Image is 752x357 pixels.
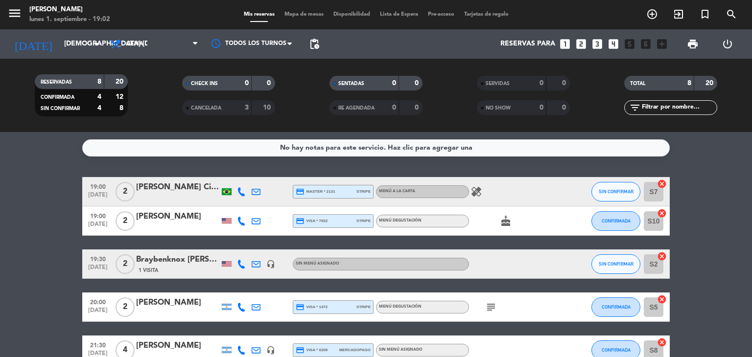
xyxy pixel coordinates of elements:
[602,347,631,353] span: CONFIRMADA
[136,339,219,352] div: [PERSON_NAME]
[657,179,667,189] i: cancel
[657,294,667,304] i: cancel
[591,38,604,50] i: looks_3
[97,93,101,100] strong: 4
[656,38,668,50] i: add_box
[486,81,510,86] span: SERVIDAS
[607,38,620,50] i: looks_4
[602,304,631,310] span: CONFIRMADA
[86,192,110,203] span: [DATE]
[7,6,22,21] i: menu
[263,104,273,111] strong: 10
[379,189,415,193] span: MENÚ A LA CARTA
[379,305,422,309] span: MENÚ DEGUSTACIÓN
[646,8,658,20] i: add_circle_outline
[266,260,275,268] i: headset_mic
[379,348,423,352] span: Sin menú asignado
[623,38,636,50] i: looks_5
[641,102,717,113] input: Filtrar por nombre...
[29,15,110,24] div: lunes 1. septiembre - 19:02
[392,104,396,111] strong: 0
[722,38,733,50] i: power_settings_new
[485,301,497,313] i: subject
[296,346,305,355] i: credit_card
[267,80,273,87] strong: 0
[296,303,305,312] i: credit_card
[136,253,219,266] div: Braybenknox [PERSON_NAME]
[699,8,711,20] i: turned_in_not
[470,186,482,198] i: healing
[687,80,691,87] strong: 8
[126,41,143,47] span: Cena
[459,12,514,17] span: Tarjetas de regalo
[116,297,135,317] span: 2
[500,40,555,48] span: Reservas para
[86,180,110,192] span: 19:00
[639,38,652,50] i: looks_6
[136,210,219,223] div: [PERSON_NAME]
[356,188,371,195] span: stripe
[296,187,335,196] span: master * 2131
[86,339,110,350] span: 21:30
[356,304,371,310] span: stripe
[356,218,371,224] span: stripe
[657,208,667,218] i: cancel
[91,38,103,50] i: arrow_drop_down
[97,78,101,85] strong: 8
[629,102,641,113] i: filter_list
[392,80,396,87] strong: 0
[191,81,218,86] span: CHECK INS
[338,106,375,111] span: RE AGENDADA
[339,347,371,353] span: mercadopago
[296,346,328,355] span: visa * 0208
[136,296,219,309] div: [PERSON_NAME]
[266,346,275,355] i: headset_mic
[500,215,512,227] i: cake
[296,217,305,225] i: credit_card
[379,219,422,223] span: MENÚ DEGUSTACIÓN
[136,181,219,194] div: [PERSON_NAME] Cid [PERSON_NAME] Filho
[575,38,587,50] i: looks_two
[602,218,631,223] span: CONFIRMADA
[116,78,125,85] strong: 20
[245,104,249,111] strong: 3
[29,5,110,15] div: [PERSON_NAME]
[280,12,329,17] span: Mapa de mesas
[86,210,110,221] span: 19:00
[245,80,249,87] strong: 0
[562,80,568,87] strong: 0
[7,33,59,55] i: [DATE]
[86,307,110,318] span: [DATE]
[296,187,305,196] i: credit_card
[705,80,715,87] strong: 20
[116,93,125,100] strong: 12
[726,8,737,20] i: search
[296,262,339,266] span: Sin menú asignado
[86,221,110,232] span: [DATE]
[86,296,110,307] span: 20:00
[540,80,543,87] strong: 0
[673,8,684,20] i: exit_to_app
[599,189,634,194] span: SIN CONFIRMAR
[191,106,221,111] span: CANCELADA
[338,81,364,86] span: SENTADAS
[86,264,110,275] span: [DATE]
[415,80,421,87] strong: 0
[710,29,745,59] div: LOG OUT
[116,211,135,231] span: 2
[415,104,421,111] strong: 0
[657,337,667,347] i: cancel
[139,267,158,274] span: 1 Visita
[687,38,699,50] span: print
[329,12,375,17] span: Disponibilidad
[562,104,568,111] strong: 0
[41,80,72,85] span: RESERVADAS
[657,251,667,261] i: cancel
[375,12,423,17] span: Lista de Espera
[630,81,645,86] span: TOTAL
[296,217,328,225] span: visa * 7022
[41,95,74,100] span: CONFIRMADA
[423,12,459,17] span: Pre-acceso
[97,105,101,112] strong: 4
[116,182,135,201] span: 2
